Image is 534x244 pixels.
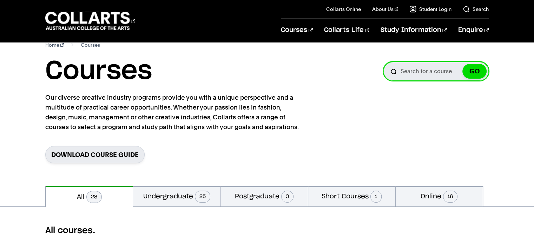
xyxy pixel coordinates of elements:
[370,191,382,203] span: 1
[462,64,487,79] button: GO
[45,40,64,50] a: Home
[45,146,145,163] a: Download Course Guide
[86,191,102,203] span: 28
[308,186,395,206] button: Short Courses1
[463,6,489,13] a: Search
[45,11,135,31] div: Go to homepage
[46,186,133,207] button: All28
[324,19,369,42] a: Collarts Life
[281,191,294,203] span: 3
[409,6,451,13] a: Student Login
[383,62,489,81] input: Search for a course
[45,225,488,236] h2: All courses.
[381,19,447,42] a: Study Information
[195,191,210,203] span: 25
[458,19,489,42] a: Enquire
[281,19,313,42] a: Courses
[133,186,220,206] button: Undergraduate25
[45,55,152,87] h1: Courses
[372,6,398,13] a: About Us
[220,186,308,206] button: Postgraduate3
[45,93,302,132] p: Our diverse creative industry programs provide you with a unique perspective and a multitude of p...
[396,186,483,206] button: Online16
[326,6,361,13] a: Collarts Online
[443,191,457,203] span: 16
[81,40,100,50] span: Courses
